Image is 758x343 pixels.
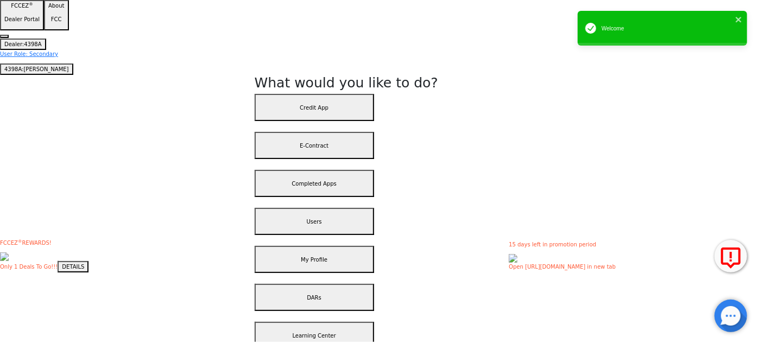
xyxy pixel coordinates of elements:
[255,246,374,273] button: My Profile
[715,240,747,272] button: Report Error to FCC
[509,240,715,249] p: 15 days left in promotion period
[29,2,33,7] sup: ®
[255,94,374,121] button: Credit App
[44,16,69,22] a: AboutFCC
[4,2,40,10] p: FCCEZ
[4,66,23,72] span: 4398A:
[255,284,374,311] button: DARs
[255,132,374,159] button: E-Contract
[48,2,65,10] p: About
[4,41,24,47] span: Dealer:
[509,254,517,263] img: e8ae32d5-18a6-48f5-a9be-a66585a7a2db
[4,15,40,23] p: Dealer Portal
[48,15,65,23] p: FCC
[602,24,732,33] div: Welcome
[509,264,616,270] a: Open [URL][DOMAIN_NAME] in new tab
[4,66,69,72] span: [PERSON_NAME]
[255,208,374,235] button: Users
[18,239,22,244] sup: ®
[255,170,374,197] button: Completed Apps
[58,261,89,272] button: DETAILS
[255,75,504,91] h1: What would you like to do?
[4,41,42,47] span: 4398A
[735,15,743,24] button: close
